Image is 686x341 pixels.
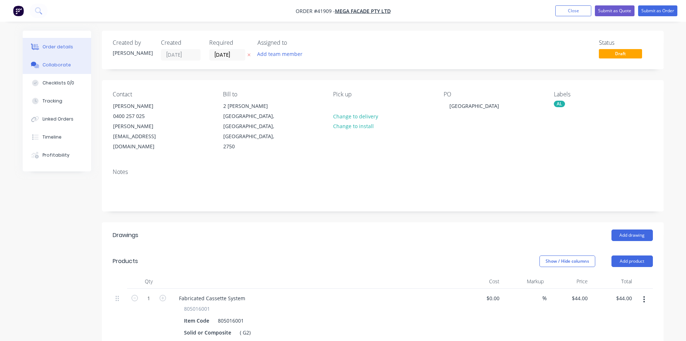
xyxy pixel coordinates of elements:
[113,49,152,57] div: [PERSON_NAME]
[42,152,70,158] div: Profitability
[23,38,91,56] button: Order details
[554,101,565,107] div: AL
[107,101,179,152] div: [PERSON_NAME]0400 257 025[PERSON_NAME][EMAIL_ADDRESS][DOMAIN_NAME]
[184,305,210,312] span: 805016001
[329,111,382,121] button: Change to delivery
[237,327,254,338] div: ( G2)
[215,315,247,326] div: 805016001
[23,74,91,92] button: Checklists 0/0
[209,39,249,46] div: Required
[223,91,322,98] div: Bill to
[611,229,653,241] button: Add drawing
[223,111,283,152] div: [GEOGRAPHIC_DATA], [GEOGRAPHIC_DATA], [GEOGRAPHIC_DATA], 2750
[555,5,591,16] button: Close
[444,91,542,98] div: PO
[547,274,591,289] div: Price
[223,101,283,111] div: 2 [PERSON_NAME]
[113,169,653,175] div: Notes
[444,101,505,111] div: [GEOGRAPHIC_DATA]
[611,255,653,267] button: Add product
[113,257,138,266] div: Products
[595,5,635,16] button: Submit as Quote
[113,101,173,111] div: [PERSON_NAME]
[113,111,173,121] div: 0400 257 025
[127,274,170,289] div: Qty
[23,56,91,74] button: Collaborate
[42,44,73,50] div: Order details
[329,121,377,131] button: Change to install
[42,134,62,140] div: Timeline
[113,91,211,98] div: Contact
[181,315,212,326] div: Item Code
[42,80,74,86] div: Checklists 0/0
[542,294,547,302] span: %
[23,146,91,164] button: Profitability
[599,49,642,58] span: Draft
[23,110,91,128] button: Linked Orders
[296,8,335,14] span: Order #41909 -
[42,116,73,122] div: Linked Orders
[539,255,595,267] button: Show / Hide columns
[257,39,329,46] div: Assigned to
[23,92,91,110] button: Tracking
[13,5,24,16] img: Factory
[335,8,391,14] a: Mega Facade Pty Ltd
[638,5,677,16] button: Submit as Order
[599,39,653,46] div: Status
[113,121,173,152] div: [PERSON_NAME][EMAIL_ADDRESS][DOMAIN_NAME]
[23,128,91,146] button: Timeline
[42,98,62,104] div: Tracking
[591,274,635,289] div: Total
[113,231,138,240] div: Drawings
[161,39,201,46] div: Created
[173,293,251,303] div: Fabricated Cassette System
[217,101,289,152] div: 2 [PERSON_NAME][GEOGRAPHIC_DATA], [GEOGRAPHIC_DATA], [GEOGRAPHIC_DATA], 2750
[113,39,152,46] div: Created by
[42,62,71,68] div: Collaborate
[554,91,653,98] div: Labels
[333,91,432,98] div: Pick up
[253,49,306,59] button: Add team member
[458,274,503,289] div: Cost
[257,49,306,59] button: Add team member
[502,274,547,289] div: Markup
[181,327,234,338] div: Solid or Composite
